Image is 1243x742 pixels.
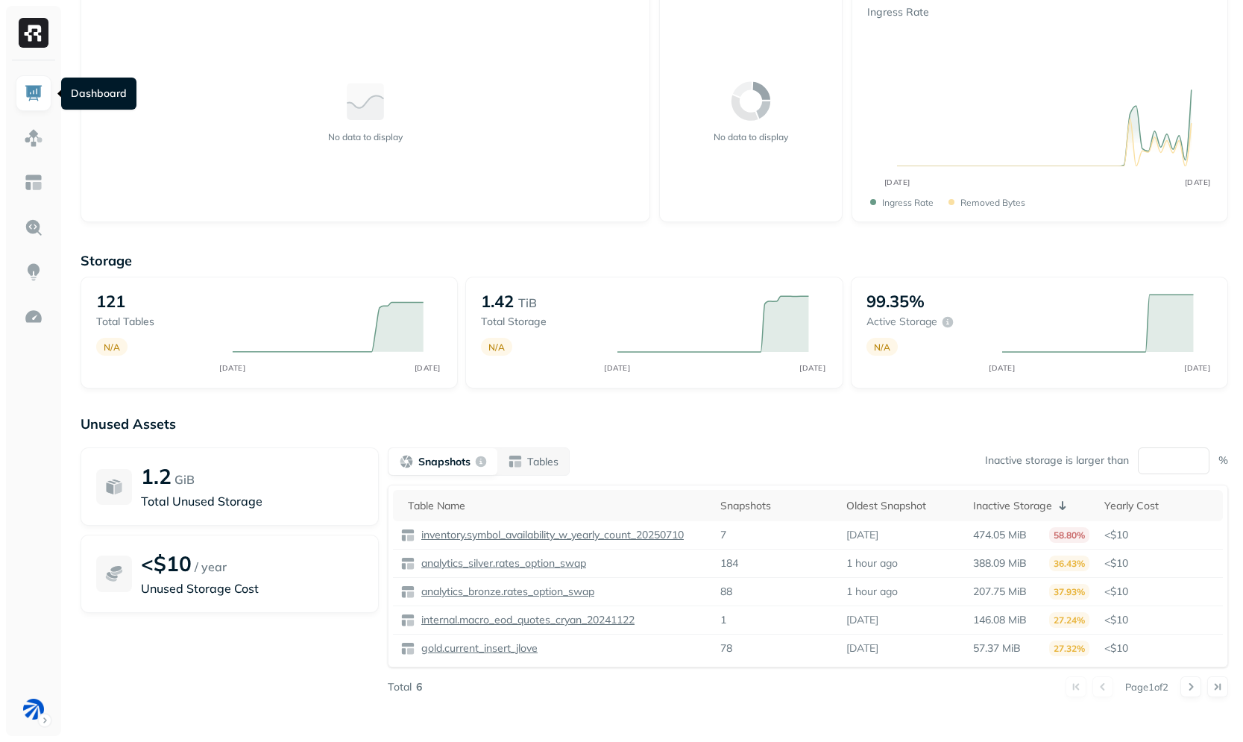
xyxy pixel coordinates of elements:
p: 7 [720,528,726,542]
tspan: [DATE] [884,177,910,187]
img: table [400,641,415,656]
p: analytics_bronze.rates_option_swap [418,585,594,599]
p: / year [195,558,227,576]
img: Dashboard [24,84,43,103]
p: internal.macro_eod_quotes_cryan_20241122 [418,613,635,627]
p: 78 [720,641,732,655]
div: Dashboard [61,78,136,110]
p: 1 [720,613,726,627]
p: [DATE] [846,641,878,655]
p: 474.05 MiB [973,528,1027,542]
p: 388.09 MiB [973,556,1027,570]
p: Total storage [481,315,602,329]
img: BAM [23,699,44,720]
p: Total Unused Storage [141,492,363,510]
p: 1 hour ago [846,585,898,599]
p: 37.93% [1049,584,1089,600]
p: % [1218,453,1228,468]
div: Oldest Snapshot [846,499,957,513]
p: [DATE] [846,528,878,542]
img: Insights [24,262,43,282]
p: 1.2 [141,463,171,489]
img: Optimization [24,307,43,327]
p: 146.08 MiB [973,613,1027,627]
p: analytics_silver.rates_option_swap [418,556,586,570]
p: <$10 [1104,528,1215,542]
p: gold.current_insert_jlove [418,641,538,655]
p: Ingress Rate [882,197,934,208]
p: Unused Assets [81,415,1228,433]
p: Page 1 of 2 [1125,680,1168,694]
p: Ingress Rate [867,5,951,19]
div: Yearly Cost [1104,499,1215,513]
p: 184 [720,556,738,570]
tspan: [DATE] [989,363,1016,372]
p: Tables [527,455,558,469]
p: N/A [874,342,890,353]
p: <$10 [1104,585,1215,599]
img: Asset Explorer [24,173,43,192]
tspan: [DATE] [799,363,825,372]
p: 1.42 [481,291,514,312]
p: N/A [104,342,120,353]
p: Unused Storage Cost [141,579,363,597]
p: <$10 [1104,556,1215,570]
p: <$10 [141,550,192,576]
p: N/A [488,342,505,353]
p: Total tables [96,315,218,329]
p: 36.43% [1049,556,1089,571]
tspan: [DATE] [415,363,441,372]
img: Assets [24,128,43,148]
p: Inactive storage is larger than [985,453,1129,468]
img: Ryft [19,18,48,48]
img: table [400,556,415,571]
a: analytics_bronze.rates_option_swap [415,585,594,599]
p: Snapshots [418,455,471,469]
img: table [400,585,415,600]
p: No data to display [714,131,788,142]
img: Query Explorer [24,218,43,237]
p: Inactive Storage [973,499,1052,513]
tspan: [DATE] [1184,363,1210,372]
p: GiB [174,471,195,488]
img: table [400,613,415,628]
p: 99.35% [866,291,925,312]
tspan: [DATE] [604,363,630,372]
p: Active storage [866,315,937,329]
p: 207.75 MiB [973,585,1027,599]
p: <$10 [1104,613,1215,627]
p: 27.32% [1049,641,1089,656]
tspan: [DATE] [219,363,245,372]
p: inventory.symbol_availability_w_yearly_count_20250710 [418,528,684,542]
p: 57.37 MiB [973,641,1021,655]
p: Removed bytes [960,197,1025,208]
div: Table Name [408,499,705,513]
p: 121 [96,291,125,312]
div: Snapshots [720,499,831,513]
a: gold.current_insert_jlove [415,641,538,655]
p: TiB [518,294,537,312]
tspan: [DATE] [1185,177,1211,187]
p: 27.24% [1049,612,1089,628]
p: <$10 [1104,641,1215,655]
p: 1 hour ago [846,556,898,570]
p: 6 [416,680,422,694]
a: inventory.symbol_availability_w_yearly_count_20250710 [415,528,684,542]
img: table [400,528,415,543]
p: Total [388,680,412,694]
p: [DATE] [846,613,878,627]
p: 58.80% [1049,527,1089,543]
p: Storage [81,252,1228,269]
p: No data to display [328,131,403,142]
a: internal.macro_eod_quotes_cryan_20241122 [415,613,635,627]
a: analytics_silver.rates_option_swap [415,556,586,570]
p: 88 [720,585,732,599]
